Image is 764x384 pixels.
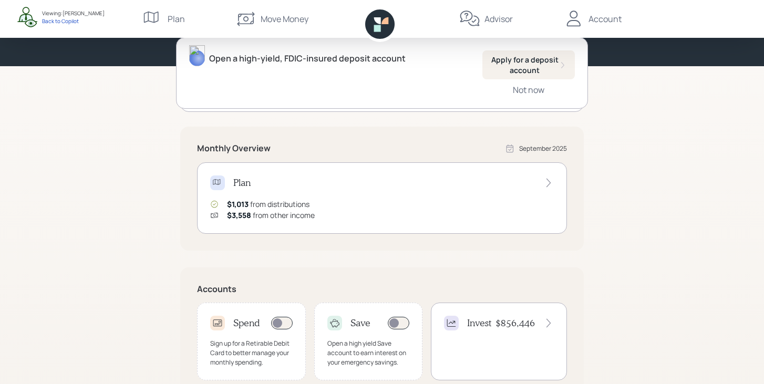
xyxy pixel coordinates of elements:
[209,52,406,65] div: Open a high-yield, FDIC-insured deposit account
[197,143,271,153] h5: Monthly Overview
[210,339,293,367] div: Sign up for a Retirable Debit Card to better manage your monthly spending.
[513,84,544,96] div: Not now
[495,317,535,329] h4: $856,446
[197,284,567,294] h5: Accounts
[233,177,251,189] h4: Plan
[227,199,249,209] span: $1,013
[491,55,566,75] div: Apply for a deposit account
[589,13,622,25] div: Account
[484,13,513,25] div: Advisor
[467,317,491,329] h4: Invest
[233,317,260,329] h4: Spend
[42,9,105,17] div: Viewing: [PERSON_NAME]
[227,210,315,221] div: from other income
[519,144,567,153] div: September 2025
[482,50,575,79] button: Apply for a deposit account
[350,317,370,329] h4: Save
[261,13,308,25] div: Move Money
[327,339,410,367] div: Open a high yield Save account to earn interest on your emergency savings.
[168,13,185,25] div: Plan
[42,17,105,25] div: Back to Copilot
[189,45,205,66] img: michael-russo-headshot.png
[227,210,251,220] span: $3,558
[227,199,309,210] div: from distributions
